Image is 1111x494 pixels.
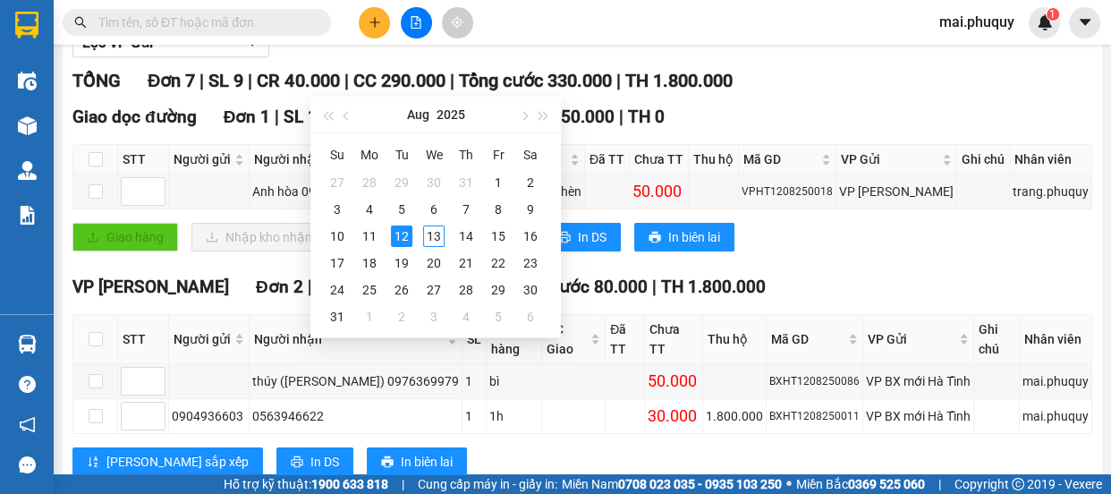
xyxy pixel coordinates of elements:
[327,279,348,301] div: 24
[1010,145,1092,175] th: Nhân viên
[72,70,121,91] span: TỔNG
[418,303,450,330] td: 2025-09-03
[98,13,310,32] input: Tìm tên, số ĐT hoặc mã đơn
[18,116,37,135] img: warehouse-icon
[1069,7,1100,38] button: caret-down
[1013,182,1089,201] div: trang.phuquy
[418,169,450,196] td: 2025-07-30
[423,226,445,247] div: 13
[359,226,380,247] div: 11
[455,199,477,220] div: 7
[482,169,514,196] td: 2025-08-01
[482,250,514,277] td: 2025-08-22
[257,70,339,91] span: CR 40.000
[353,141,386,169] th: Mo
[482,196,514,223] td: 2025-08-08
[547,319,587,359] span: ĐC Giao
[386,196,418,223] td: 2025-08-05
[423,199,445,220] div: 6
[327,306,348,328] div: 31
[369,16,381,29] span: plus
[465,371,483,391] div: 1
[18,335,37,353] img: warehouse-icon
[739,175,836,209] td: VPHT1208250018
[1049,8,1056,21] span: 1
[391,252,412,274] div: 19
[615,70,620,91] span: |
[276,447,353,476] button: printerIn DS
[455,172,477,193] div: 31
[321,250,353,277] td: 2025-08-17
[455,226,477,247] div: 14
[87,456,99,470] span: sort-ascending
[1037,14,1053,30] img: icon-new-feature
[391,199,412,220] div: 5
[18,206,37,225] img: solution-icon
[771,329,844,349] span: Mã GD
[418,196,450,223] td: 2025-08-06
[418,277,450,303] td: 2025-08-27
[359,7,390,38] button: plus
[174,329,231,349] span: Người gửi
[645,315,703,364] th: Chưa TT
[310,452,339,472] span: In DS
[321,141,353,169] th: Su
[72,223,178,251] button: uploadGiao hàng
[391,306,412,328] div: 2
[386,223,418,250] td: 2025-08-12
[311,477,388,491] strong: 1900 633 818
[381,456,394,470] span: printer
[514,303,547,330] td: 2025-09-06
[284,106,318,127] span: SL 1
[436,97,464,132] button: 2025
[308,277,312,297] span: |
[19,416,36,433] span: notification
[668,227,720,247] span: In biên lai
[321,169,353,196] td: 2025-07-27
[15,12,38,38] img: logo-vxr
[488,252,509,274] div: 22
[275,106,279,127] span: |
[254,149,358,169] span: Người nhận
[839,182,954,201] div: VP [PERSON_NAME]
[450,277,482,303] td: 2025-08-28
[544,223,621,251] button: printerIn DS
[465,406,483,426] div: 1
[450,223,482,250] td: 2025-08-14
[252,406,459,426] div: 0563946622
[488,279,509,301] div: 29
[418,141,450,169] th: We
[506,277,648,297] span: Tổng cước 80.000
[482,277,514,303] td: 2025-08-29
[352,70,445,91] span: CC 290.000
[1020,315,1092,364] th: Nhân viên
[632,179,685,204] div: 50.000
[661,277,766,297] span: TH 1.800.000
[321,277,353,303] td: 2025-08-24
[353,223,386,250] td: 2025-08-11
[386,141,418,169] th: Tu
[423,306,445,328] div: 3
[514,223,547,250] td: 2025-08-16
[786,481,792,488] span: ⚪️
[925,11,1029,33] span: mai.phuquy
[652,277,657,297] span: |
[353,169,386,196] td: 2025-07-28
[1012,478,1024,490] span: copyright
[18,72,37,90] img: warehouse-icon
[18,161,37,180] img: warehouse-icon
[488,172,509,193] div: 1
[442,7,473,38] button: aim
[401,7,432,38] button: file-add
[386,169,418,196] td: 2025-07-29
[450,250,482,277] td: 2025-08-21
[648,404,700,429] div: 30.000
[514,141,547,169] th: Sa
[742,183,833,200] div: VPHT1208250018
[606,315,645,364] th: Đã TT
[410,16,422,29] span: file-add
[321,196,353,223] td: 2025-08-03
[423,252,445,274] div: 20
[455,306,477,328] div: 4
[327,199,348,220] div: 3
